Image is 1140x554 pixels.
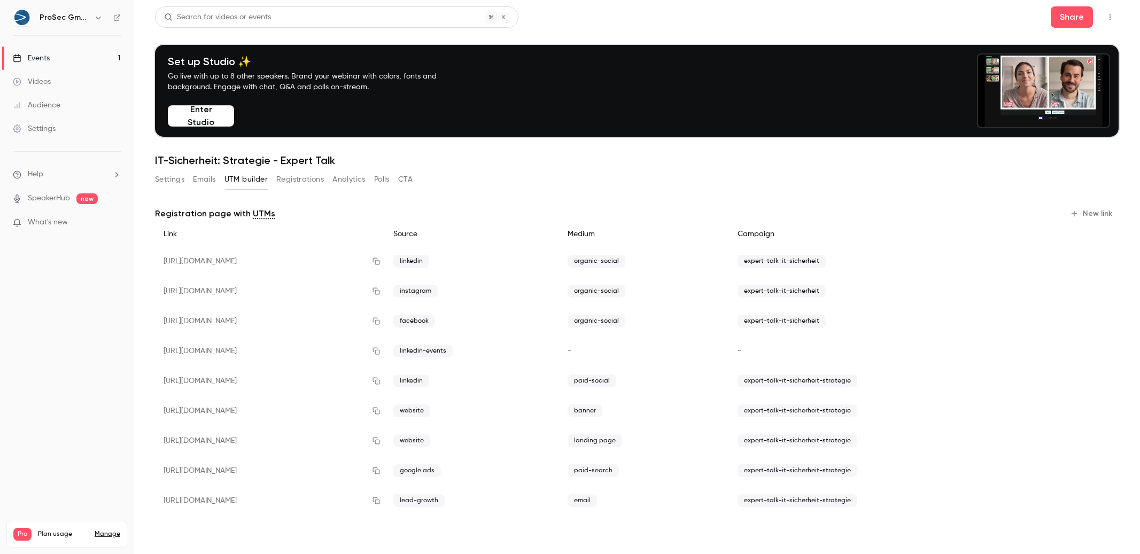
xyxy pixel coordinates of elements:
[738,494,857,507] span: expert-talk-it-sicherheit-strategie
[95,530,120,539] a: Manage
[738,404,857,417] span: expert-talk-it-sicherheit-strategie
[168,105,234,127] button: Enter Studio
[1051,6,1093,28] button: Share
[168,55,462,68] h4: Set up Studio ✨
[28,217,68,228] span: What's new
[155,486,385,516] div: [URL][DOMAIN_NAME]
[568,255,625,268] span: organic-social
[393,315,435,327] span: facebook
[224,171,268,188] button: UTM builder
[253,207,275,220] a: UTMs
[155,396,385,426] div: [URL][DOMAIN_NAME]
[155,306,385,336] div: [URL][DOMAIN_NAME]
[155,336,385,366] div: [URL][DOMAIN_NAME]
[568,464,619,477] span: paid-search
[738,285,826,298] span: expert-talk-it-sicherheit
[568,434,622,447] span: landing page
[729,222,1041,246] div: Campaign
[559,222,730,246] div: Medium
[738,374,857,387] span: expert-talk-it-sicherheit-strategie
[13,528,32,541] span: Pro
[28,193,70,204] a: SpeakerHub
[155,246,385,277] div: [URL][DOMAIN_NAME]
[155,366,385,396] div: [URL][DOMAIN_NAME]
[155,171,184,188] button: Settings
[28,169,43,180] span: Help
[40,12,90,23] h6: ProSec GmbH
[568,347,571,355] span: -
[76,193,98,204] span: new
[155,154,1119,167] h1: IT-Sicherheit: Strategie - Expert Talk
[738,315,826,327] span: expert-talk-it-sicherheit
[385,222,559,246] div: Source
[393,464,441,477] span: google ads
[568,315,625,327] span: organic-social
[568,404,602,417] span: banner
[155,207,275,220] p: Registration page with
[568,285,625,298] span: organic-social
[13,76,51,87] div: Videos
[568,374,616,387] span: paid-social
[108,218,121,228] iframe: Noticeable Trigger
[155,426,385,456] div: [URL][DOMAIN_NAME]
[738,434,857,447] span: expert-talk-it-sicherheit-strategie
[393,285,438,298] span: instagram
[13,9,30,26] img: ProSec GmbH
[193,171,215,188] button: Emails
[738,347,741,355] span: -
[276,171,324,188] button: Registrations
[38,530,88,539] span: Plan usage
[738,255,826,268] span: expert-talk-it-sicherheit
[155,222,385,246] div: Link
[393,434,430,447] span: website
[13,53,50,64] div: Events
[393,494,445,507] span: lead-growth
[168,71,462,92] p: Go live with up to 8 other speakers. Brand your webinar with colors, fonts and background. Engage...
[155,276,385,306] div: [URL][DOMAIN_NAME]
[393,374,429,387] span: linkedin
[13,123,56,134] div: Settings
[332,171,366,188] button: Analytics
[155,456,385,486] div: [URL][DOMAIN_NAME]
[393,404,430,417] span: website
[568,494,597,507] span: email
[738,464,857,477] span: expert-talk-it-sicherheit-strategie
[1066,205,1119,222] button: New link
[374,171,390,188] button: Polls
[164,12,271,23] div: Search for videos or events
[393,255,429,268] span: linkedin
[398,171,413,188] button: CTA
[393,345,453,357] span: linkedin-events
[13,169,121,180] li: help-dropdown-opener
[13,100,60,111] div: Audience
